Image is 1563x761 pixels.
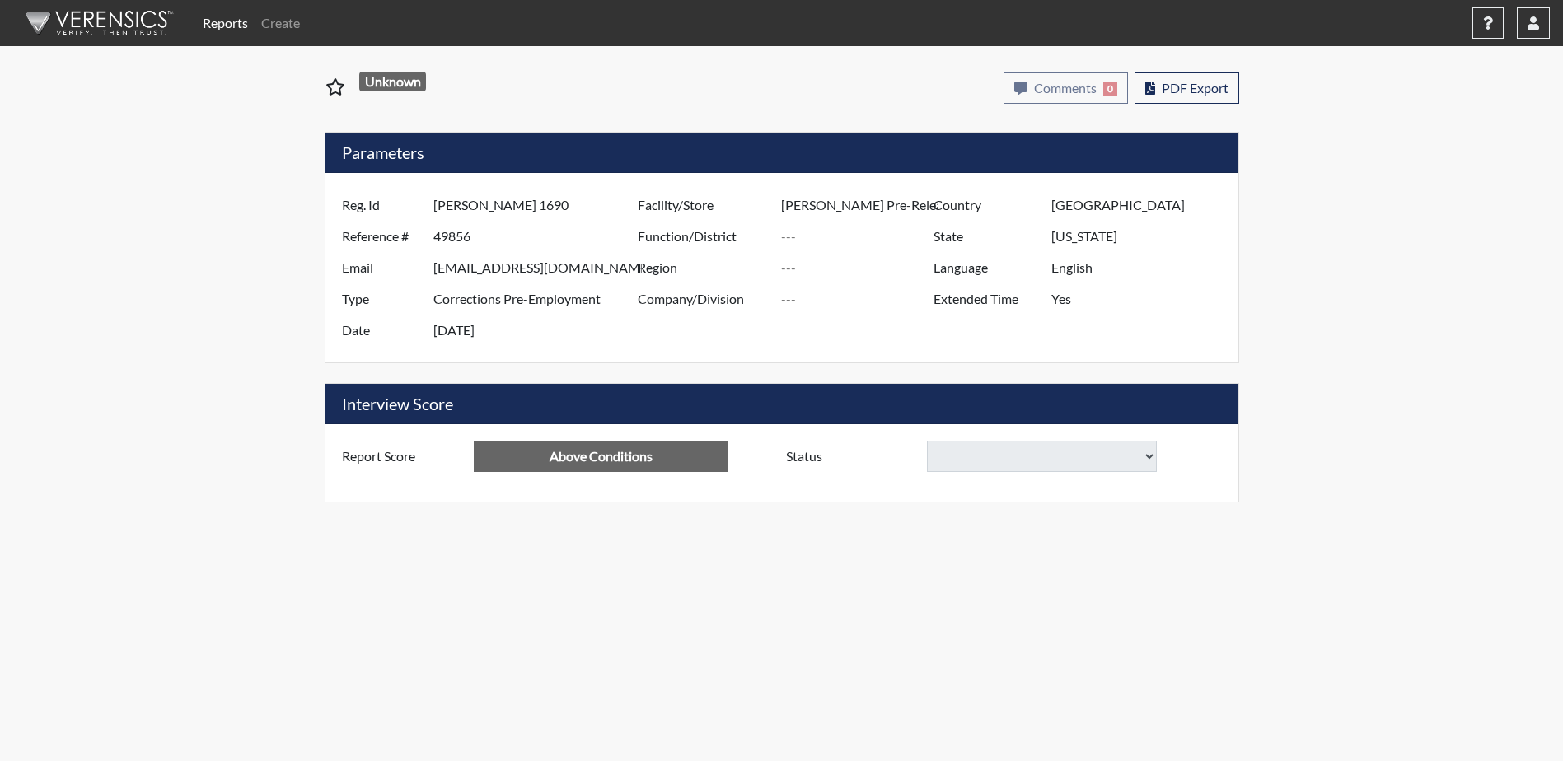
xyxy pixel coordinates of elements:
[921,252,1051,283] label: Language
[1051,221,1233,252] input: ---
[781,283,938,315] input: ---
[433,283,642,315] input: ---
[774,441,927,472] label: Status
[330,252,433,283] label: Email
[921,189,1051,221] label: Country
[1051,189,1233,221] input: ---
[255,7,307,40] a: Create
[330,315,433,346] label: Date
[433,221,642,252] input: ---
[1034,80,1097,96] span: Comments
[474,441,728,472] input: ---
[433,252,642,283] input: ---
[781,252,938,283] input: ---
[330,283,433,315] label: Type
[921,221,1051,252] label: State
[330,441,475,472] label: Report Score
[1162,80,1228,96] span: PDF Export
[1051,283,1233,315] input: ---
[433,189,642,221] input: ---
[196,7,255,40] a: Reports
[330,189,433,221] label: Reg. Id
[1103,82,1117,96] span: 0
[1051,252,1233,283] input: ---
[325,133,1238,173] h5: Parameters
[1135,72,1239,104] button: PDF Export
[921,283,1051,315] label: Extended Time
[1004,72,1128,104] button: Comments0
[625,283,782,315] label: Company/Division
[359,72,426,91] span: Unknown
[781,221,938,252] input: ---
[774,441,1234,472] div: Document a decision to hire or decline a candiate
[625,221,782,252] label: Function/District
[625,252,782,283] label: Region
[330,221,433,252] label: Reference #
[781,189,938,221] input: ---
[325,384,1238,424] h5: Interview Score
[433,315,642,346] input: ---
[625,189,782,221] label: Facility/Store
